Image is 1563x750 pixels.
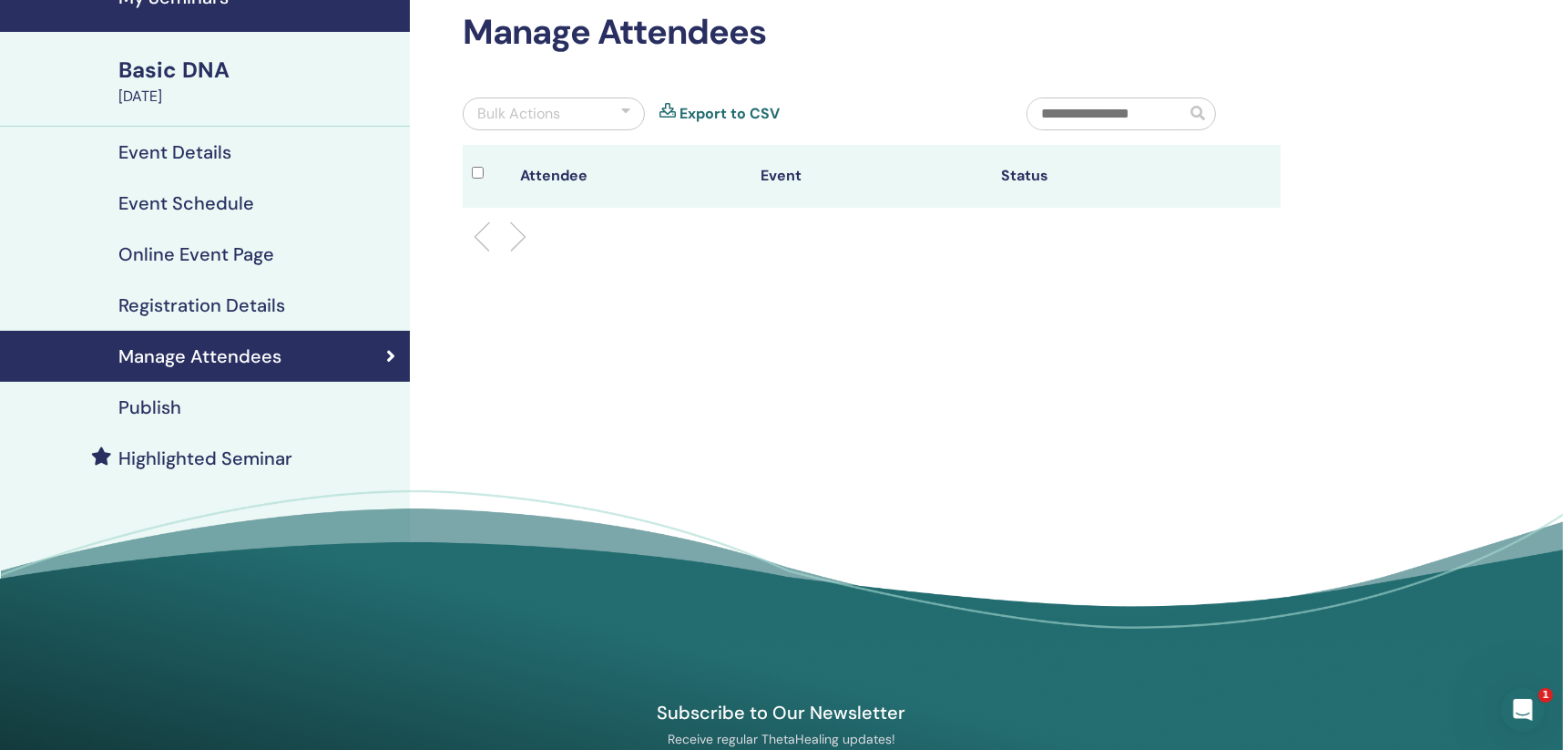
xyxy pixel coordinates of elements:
[118,141,231,163] h4: Event Details
[118,243,274,265] h4: Online Event Page
[511,145,751,208] th: Attendee
[118,294,285,316] h4: Registration Details
[571,731,992,747] p: Receive regular ThetaHealing updates!
[1501,688,1545,732] iframe: Intercom live chat
[477,103,560,125] div: Bulk Actions
[463,12,1281,54] h2: Manage Attendees
[118,86,399,108] div: [DATE]
[118,192,254,214] h4: Event Schedule
[118,396,181,418] h4: Publish
[118,345,281,367] h4: Manage Attendees
[1538,688,1553,703] span: 1
[118,447,292,469] h4: Highlighted Seminar
[107,55,410,108] a: Basic DNA[DATE]
[992,145,1232,208] th: Status
[751,145,992,208] th: Event
[571,701,992,724] h4: Subscribe to Our Newsletter
[118,55,399,86] div: Basic DNA
[679,103,780,125] a: Export to CSV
